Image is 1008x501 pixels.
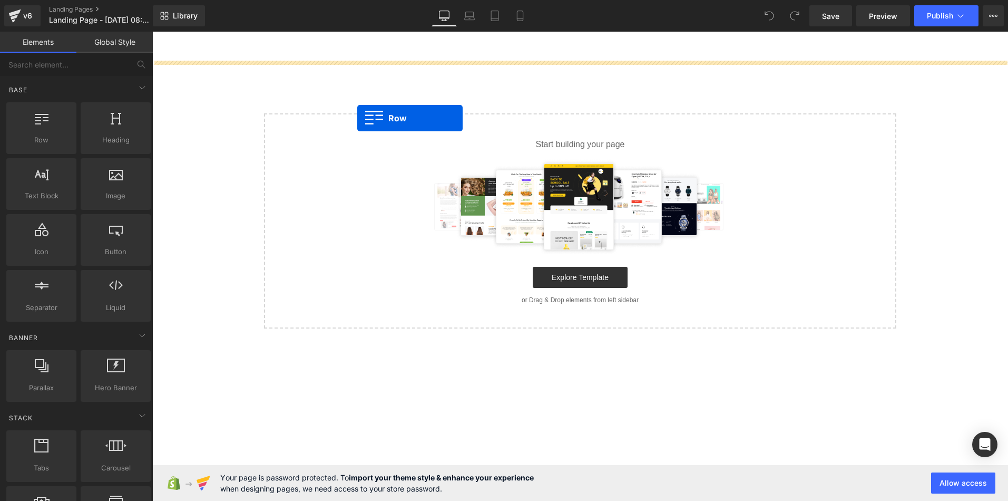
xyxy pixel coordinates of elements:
[4,5,41,26] a: v6
[84,134,148,146] span: Heading
[432,5,457,26] a: Desktop
[21,9,34,23] div: v6
[507,5,533,26] a: Mobile
[9,134,73,146] span: Row
[482,5,507,26] a: Tablet
[9,190,73,201] span: Text Block
[76,32,153,53] a: Global Style
[869,11,897,22] span: Preview
[9,382,73,393] span: Parallax
[220,472,534,494] span: Your page is password protected. To when designing pages, we need access to your store password.
[931,473,995,494] button: Allow access
[856,5,910,26] a: Preview
[84,302,148,313] span: Liquid
[129,265,727,272] p: or Drag & Drop elements from left sidebar
[983,5,1004,26] button: More
[972,432,997,457] div: Open Intercom Messenger
[129,107,727,119] p: Start building your page
[8,85,28,95] span: Base
[9,302,73,313] span: Separator
[84,190,148,201] span: Image
[927,12,953,20] span: Publish
[153,5,205,26] a: New Library
[49,5,170,14] a: Landing Pages
[914,5,978,26] button: Publish
[457,5,482,26] a: Laptop
[822,11,839,22] span: Save
[49,16,150,24] span: Landing Page - [DATE] 08:06:46
[84,246,148,257] span: Button
[84,382,148,393] span: Hero Banner
[349,473,534,482] strong: import your theme style & enhance your experience
[8,333,39,343] span: Banner
[759,5,780,26] button: Undo
[9,246,73,257] span: Icon
[173,11,198,21] span: Library
[9,463,73,474] span: Tabs
[8,413,34,423] span: Stack
[84,463,148,474] span: Carousel
[380,235,475,256] a: Explore Template
[784,5,805,26] button: Redo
